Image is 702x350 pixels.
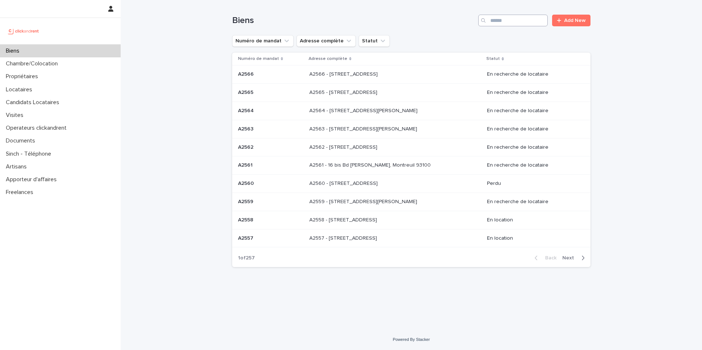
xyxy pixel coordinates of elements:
a: Powered By Stacker [393,337,430,342]
p: A2558 [238,216,255,223]
p: Documents [3,137,41,144]
p: 1 of 257 [232,249,261,267]
p: A2563 [238,125,255,132]
p: A2559 [238,197,255,205]
p: A2559 - [STREET_ADDRESS][PERSON_NAME] [309,197,419,205]
p: A2562 - [STREET_ADDRESS] [309,143,379,151]
p: A2564 - [STREET_ADDRESS][PERSON_NAME] [309,106,419,114]
p: En location [487,217,579,223]
p: Locataires [3,86,38,93]
p: A2562 [238,143,255,151]
tr: A2565A2565 A2565 - [STREET_ADDRESS]A2565 - [STREET_ADDRESS] En recherche de locataire [232,84,590,102]
p: A2560 - [STREET_ADDRESS] [309,179,379,187]
tr: A2562A2562 A2562 - [STREET_ADDRESS]A2562 - [STREET_ADDRESS] En recherche de locataire [232,138,590,156]
p: En recherche de locataire [487,199,579,205]
tr: A2561A2561 A2561 - 16 bis Bd [PERSON_NAME], Montreuil 93100A2561 - 16 bis Bd [PERSON_NAME], Montr... [232,156,590,175]
p: A2563 - 781 Avenue de Monsieur Teste, Montpellier 34070 [309,125,419,132]
p: A2564 [238,106,255,114]
p: Propriétaires [3,73,44,80]
tr: A2558A2558 A2558 - [STREET_ADDRESS]A2558 - [STREET_ADDRESS] En location [232,211,590,229]
p: En recherche de locataire [487,126,579,132]
button: Back [529,255,559,261]
p: En location [487,235,579,241]
p: En recherche de locataire [487,108,579,114]
button: Adresse complète [297,35,356,47]
p: En recherche de locataire [487,162,579,168]
p: Visites [3,112,29,119]
button: Statut [359,35,390,47]
p: En recherche de locataire [487,144,579,151]
h1: Biens [232,15,475,26]
p: A2557 - [STREET_ADDRESS] [309,234,378,241]
p: Numéro de mandat [238,55,279,63]
span: Next [562,255,578,260]
tr: A2564A2564 A2564 - [STREET_ADDRESS][PERSON_NAME]A2564 - [STREET_ADDRESS][PERSON_NAME] En recherch... [232,102,590,120]
p: Artisans [3,163,33,170]
p: Chambre/Colocation [3,60,64,67]
p: Freelances [3,189,39,196]
tr: A2557A2557 A2557 - [STREET_ADDRESS]A2557 - [STREET_ADDRESS] En location [232,229,590,247]
p: Operateurs clickandrent [3,125,72,132]
p: En recherche de locataire [487,90,579,96]
p: A2557 [238,234,255,241]
tr: A2563A2563 A2563 - [STREET_ADDRESS][PERSON_NAME]A2563 - [STREET_ADDRESS][PERSON_NAME] En recherch... [232,120,590,138]
p: A2565 - [STREET_ADDRESS] [309,88,379,96]
p: A2566 [238,70,255,77]
tr: A2560A2560 A2560 - [STREET_ADDRESS]A2560 - [STREET_ADDRESS] Perdu [232,175,590,193]
p: Biens [3,47,25,54]
p: A2561 - 16 bis Bd [PERSON_NAME], Montreuil 93100 [309,161,432,168]
tr: A2566A2566 A2566 - [STREET_ADDRESS]A2566 - [STREET_ADDRESS] En recherche de locataire [232,65,590,84]
input: Search [478,15,548,26]
p: Apporteur d'affaires [3,176,63,183]
span: Back [541,255,556,260]
p: A2566 - [STREET_ADDRESS] [309,70,379,77]
button: Next [559,255,590,261]
span: Add New [564,18,586,23]
a: Add New [552,15,590,26]
p: Statut [486,55,500,63]
p: Perdu [487,180,579,187]
tr: A2559A2559 A2559 - [STREET_ADDRESS][PERSON_NAME]A2559 - [STREET_ADDRESS][PERSON_NAME] En recherch... [232,193,590,211]
button: Numéro de mandat [232,35,294,47]
p: A2558 - [STREET_ADDRESS] [309,216,378,223]
p: Adresse complète [309,55,347,63]
p: Candidats Locataires [3,99,65,106]
p: En recherche de locataire [487,71,579,77]
p: Sinch - Téléphone [3,151,57,157]
p: A2565 [238,88,255,96]
p: A2561 [238,161,254,168]
p: A2560 [238,179,255,187]
img: UCB0brd3T0yccxBKYDjQ [6,24,41,38]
